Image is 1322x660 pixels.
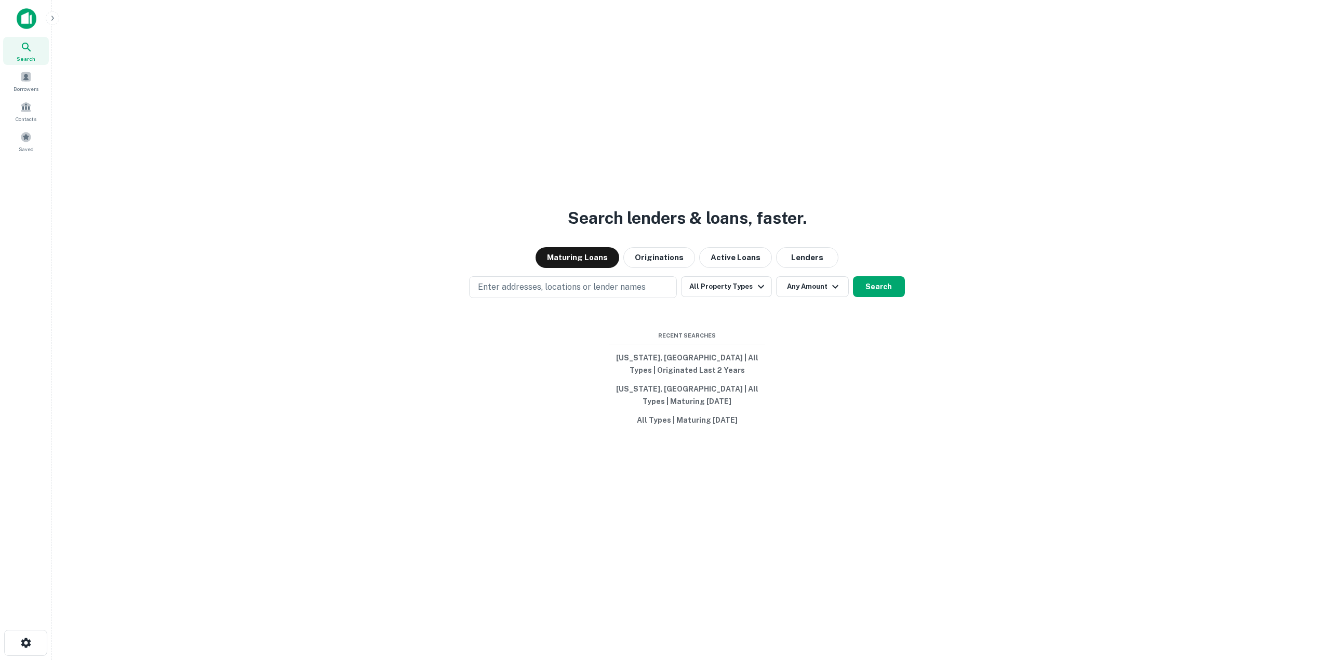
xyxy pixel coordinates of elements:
a: Saved [3,127,49,155]
img: capitalize-icon.png [17,8,36,29]
button: Active Loans [699,247,772,268]
button: All Property Types [681,276,771,297]
a: Borrowers [3,67,49,95]
span: Recent Searches [609,331,765,340]
button: Originations [623,247,695,268]
a: Search [3,37,49,65]
a: Contacts [3,97,49,125]
span: Search [17,55,35,63]
button: All Types | Maturing [DATE] [609,411,765,429]
button: Any Amount [776,276,849,297]
span: Borrowers [14,85,38,93]
span: Saved [19,145,34,153]
button: [US_STATE], [GEOGRAPHIC_DATA] | All Types | Maturing [DATE] [609,380,765,411]
h3: Search lenders & loans, faster. [568,206,807,231]
button: Maturing Loans [536,247,619,268]
p: Enter addresses, locations or lender names [478,281,646,293]
span: Contacts [16,115,36,123]
button: Enter addresses, locations or lender names [469,276,677,298]
button: [US_STATE], [GEOGRAPHIC_DATA] | All Types | Originated Last 2 Years [609,348,765,380]
iframe: Chat Widget [1270,577,1322,627]
button: Lenders [776,247,838,268]
button: Search [853,276,905,297]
